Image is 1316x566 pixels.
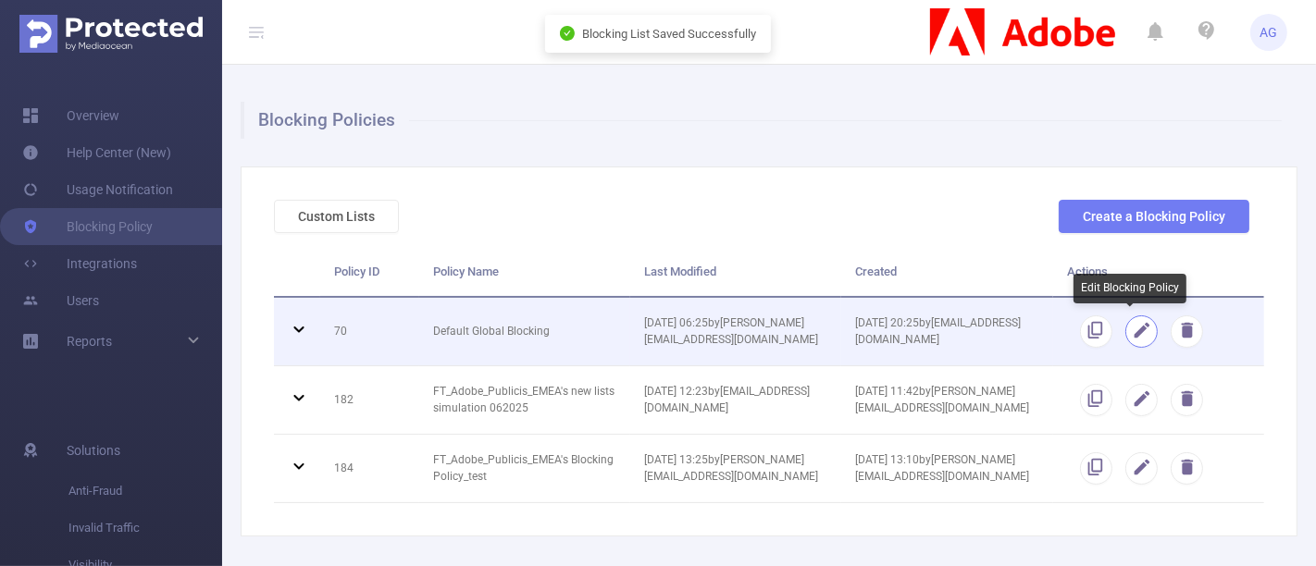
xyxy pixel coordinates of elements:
[855,265,897,278] span: Created
[68,473,222,510] span: Anti-Fraud
[433,265,499,278] span: Policy Name
[22,134,171,171] a: Help Center (New)
[1067,265,1108,278] span: Actions
[334,265,379,278] span: Policy ID
[855,385,1029,414] span: [DATE] 11:42 by [PERSON_NAME][EMAIL_ADDRESS][DOMAIN_NAME]
[1260,14,1278,51] span: AG
[67,323,112,360] a: Reports
[644,385,810,414] span: [DATE] 12:23 by [EMAIL_ADDRESS][DOMAIN_NAME]
[855,453,1029,483] span: [DATE] 13:10 by [PERSON_NAME][EMAIL_ADDRESS][DOMAIN_NAME]
[19,15,203,53] img: Protected Media
[582,25,756,43] p: Blocking List Saved Successfully
[644,265,716,278] span: Last Modified
[419,366,630,435] td: FT_Adobe_Publicis_EMEA's new lists simulation 062025
[67,432,120,469] span: Solutions
[241,102,1282,139] h1: Blocking Policies
[22,245,137,282] a: Integrations
[644,453,818,483] span: [DATE] 13:25 by [PERSON_NAME][EMAIL_ADDRESS][DOMAIN_NAME]
[68,510,222,547] span: Invalid Traffic
[855,316,1021,346] span: [DATE] 20:25 by [EMAIL_ADDRESS][DOMAIN_NAME]
[274,200,399,233] button: Custom Lists
[320,435,419,503] td: 184
[419,298,630,366] td: Default Global Blocking
[1059,200,1249,233] button: Create a Blocking Policy
[22,208,153,245] a: Blocking Policy
[644,316,818,346] span: [DATE] 06:25 by [PERSON_NAME][EMAIL_ADDRESS][DOMAIN_NAME]
[22,97,119,134] a: Overview
[22,282,99,319] a: Users
[1074,274,1186,303] div: Edit Blocking Policy
[320,366,419,435] td: 182
[320,298,419,366] td: 70
[67,334,112,349] span: Reports
[560,26,575,41] i: icon: check-circle
[274,209,399,224] a: Custom Lists
[22,171,173,208] a: Usage Notification
[419,435,630,503] td: FT_Adobe_Publicis_EMEA's Blocking Policy_test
